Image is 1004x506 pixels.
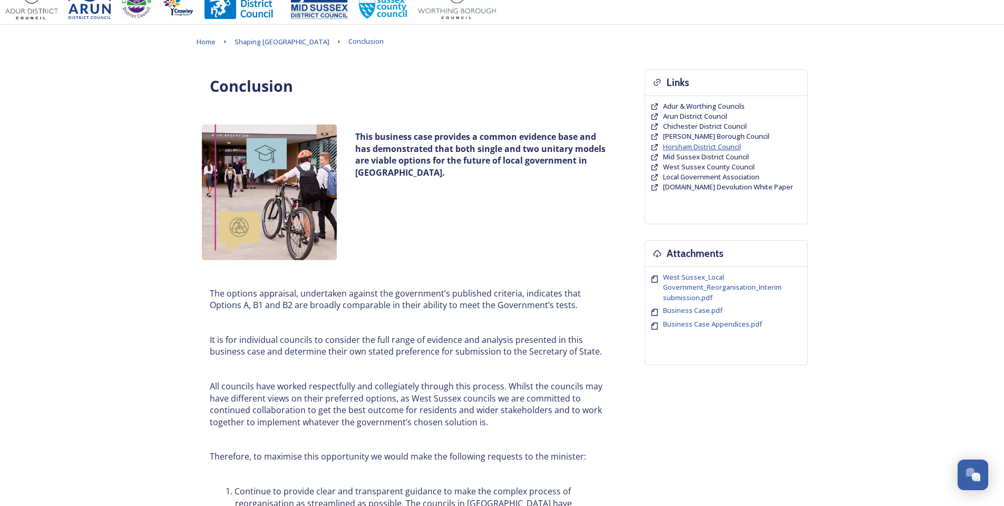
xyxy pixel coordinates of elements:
a: West Sussex County Council [663,162,755,172]
span: Business Case Appendices.pdf [663,319,762,329]
a: Chichester District Council [663,121,747,131]
a: Shaping [GEOGRAPHIC_DATA] [235,35,329,48]
span: Home [197,37,216,46]
strong: Conclusion [210,75,293,96]
a: Arun District Council [663,111,727,121]
a: Adur & Worthing Councils [663,101,745,111]
p: The options appraisal, undertaken against the government’s published criteria, indicates that Opt... [210,288,610,311]
h3: Links [667,75,689,90]
span: West Sussex_Local Government_Reorganisation_Interim submission.pdf [663,272,782,302]
a: Horsham District Council [663,142,741,152]
p: It is for individual councils to consider the full range of evidence and analysis presented in th... [210,334,610,358]
a: Home [197,35,216,48]
h3: Attachments [667,246,724,261]
a: Local Government Association [663,172,759,182]
a: Mid Sussex District Council [663,152,749,162]
span: Horsham District Council [663,142,741,151]
span: Business Case.pdf [663,305,723,315]
span: Local Government Association [663,172,759,182]
span: [DOMAIN_NAME] Devolution White Paper [663,182,793,192]
a: [PERSON_NAME] Borough Council [663,131,769,141]
strong: This business case provides a common evidence base and has demonstrated that both single and two ... [355,131,608,178]
p: All councils have worked respectfully and collegiately through this process. Whilst the councils ... [210,380,610,428]
p: Therefore, to maximise this opportunity we would make the following requests to the minister: [210,451,610,463]
a: [DOMAIN_NAME] Devolution White Paper [663,182,793,192]
span: Shaping [GEOGRAPHIC_DATA] [235,37,329,46]
span: Mid Sussex District Council [663,152,749,161]
button: Open Chat [958,460,988,490]
span: Conclusion [348,36,384,46]
span: West Sussex County Council [663,162,755,171]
